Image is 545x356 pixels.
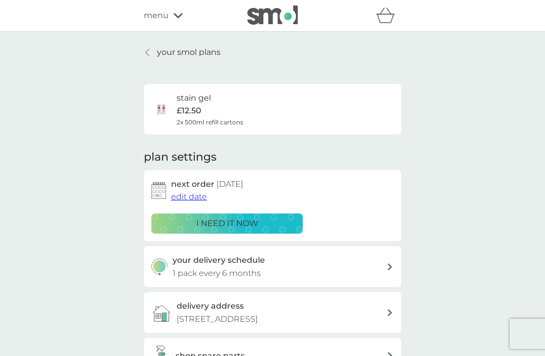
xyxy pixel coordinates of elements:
img: stain gel [151,99,172,119]
p: [STREET_ADDRESS] [177,313,258,326]
span: [DATE] [216,179,243,189]
h2: next order [171,178,243,191]
h6: stain gel [177,92,211,105]
h2: plan settings [144,150,216,165]
p: i need it now [196,217,258,230]
button: edit date [171,190,207,203]
img: smol [247,6,298,25]
h3: your delivery schedule [173,254,265,267]
p: 1 pack every 6 months [173,267,261,280]
a: delivery address[STREET_ADDRESS] [144,292,401,333]
a: your smol plans [144,46,221,59]
span: 2x 500ml refill cartons [177,117,243,127]
p: £12.50 [177,104,201,117]
h3: delivery address [177,300,244,313]
p: your smol plans [157,46,221,59]
button: i need it now [151,213,303,234]
button: your delivery schedule1 pack every 6 months [144,246,401,287]
span: menu [144,9,169,22]
span: edit date [171,192,207,201]
div: basket [376,6,401,26]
